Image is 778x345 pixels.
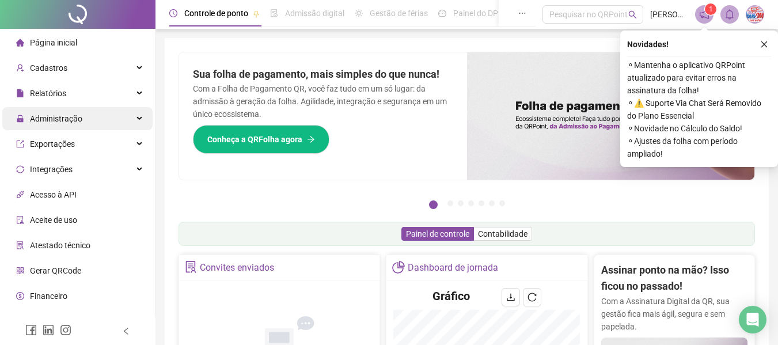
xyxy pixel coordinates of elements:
[467,52,755,180] img: banner%2F8d14a306-6205-4263-8e5b-06e9a85ad873.png
[506,293,515,302] span: download
[601,262,747,295] h2: Assinar ponto na mão? Isso ficou no passado!
[193,125,329,154] button: Conheça a QRFolha agora
[307,135,315,143] span: arrow-right
[43,324,54,336] span: linkedin
[601,295,747,333] p: Com a Assinatura Digital da QR, sua gestão fica mais ágil, segura e sem papelada.
[122,327,130,335] span: left
[479,200,484,206] button: 5
[739,306,766,333] div: Open Intercom Messenger
[200,258,274,278] div: Convites enviados
[724,9,735,20] span: bell
[30,266,81,275] span: Gerar QRCode
[760,40,768,48] span: close
[16,64,24,72] span: user-add
[429,200,438,209] button: 1
[478,229,527,238] span: Contabilidade
[432,288,470,304] h4: Gráfico
[705,3,716,15] sup: 1
[30,190,77,199] span: Acesso à API
[650,8,688,21] span: [PERSON_NAME]
[184,9,248,18] span: Controle de ponto
[699,9,709,20] span: notification
[30,89,66,98] span: Relatórios
[16,39,24,47] span: home
[285,9,344,18] span: Admissão digital
[468,200,474,206] button: 4
[628,10,637,19] span: search
[207,133,302,146] span: Conheça a QRFolha agora
[489,200,495,206] button: 6
[16,292,24,300] span: dollar
[193,66,453,82] h2: Sua folha de pagamento, mais simples do que nunca!
[370,9,428,18] span: Gestão de férias
[30,38,77,47] span: Página inicial
[627,59,771,97] span: ⚬ Mantenha o aplicativo QRPoint atualizado para evitar erros na assinatura da folha!
[355,9,363,17] span: sun
[169,9,177,17] span: clock-circle
[16,241,24,249] span: solution
[30,215,77,225] span: Aceite de uso
[30,241,90,250] span: Atestado técnico
[518,9,526,17] span: ellipsis
[438,9,446,17] span: dashboard
[30,63,67,73] span: Cadastros
[30,291,67,301] span: Financeiro
[627,38,669,51] span: Novidades !
[453,9,498,18] span: Painel do DP
[16,216,24,224] span: audit
[408,258,498,278] div: Dashboard de jornada
[270,9,278,17] span: file-done
[16,115,24,123] span: lock
[16,140,24,148] span: export
[16,165,24,173] span: sync
[709,5,713,13] span: 1
[185,261,197,273] span: solution
[458,200,464,206] button: 3
[16,267,24,275] span: qrcode
[30,165,73,174] span: Integrações
[406,229,469,238] span: Painel de controle
[60,324,71,336] span: instagram
[253,10,260,17] span: pushpin
[627,135,771,160] span: ⚬ Ajustes da folha com período ampliado!
[30,114,82,123] span: Administração
[30,139,75,149] span: Exportações
[499,200,505,206] button: 7
[527,293,537,302] span: reload
[392,261,404,273] span: pie-chart
[447,200,453,206] button: 2
[25,324,37,336] span: facebook
[627,97,771,122] span: ⚬ ⚠️ Suporte Via Chat Será Removido do Plano Essencial
[627,122,771,135] span: ⚬ Novidade no Cálculo do Saldo!
[16,191,24,199] span: api
[16,89,24,97] span: file
[746,6,764,23] img: 30682
[30,317,88,326] span: Central de ajuda
[193,82,453,120] p: Com a Folha de Pagamento QR, você faz tudo em um só lugar: da admissão à geração da folha. Agilid...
